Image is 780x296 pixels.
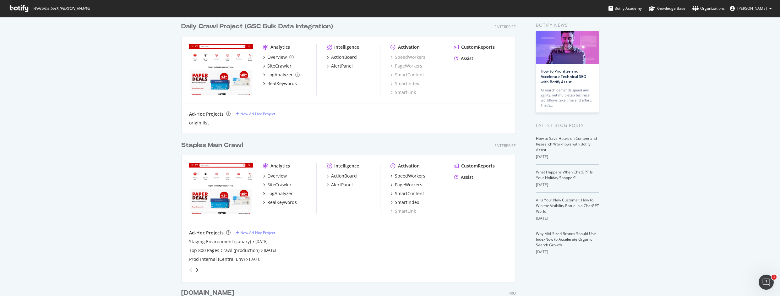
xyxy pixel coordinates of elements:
div: Overview [267,54,287,60]
div: SiteCrawler [267,182,292,188]
div: angle-right [195,267,199,273]
div: PageWorkers [395,182,422,188]
a: New Ad-Hoc Project [236,230,275,235]
a: [DATE] [264,248,276,253]
div: [DATE] [536,154,599,160]
a: Assist [454,55,473,62]
a: Staples Main Crawl [181,141,246,150]
a: PageWorkers [390,63,422,69]
a: RealKeywords [263,80,297,87]
a: SmartIndex [390,199,419,206]
div: Ad-Hoc Projects [189,111,224,117]
div: Assist [461,174,473,180]
a: Why Mid-Sized Brands Should Use IndexNow to Accelerate Organic Search Growth [536,231,596,248]
div: CustomReports [461,44,495,50]
div: Pro [509,291,516,296]
a: SpeedWorkers [390,54,425,60]
img: staples.com [189,163,253,214]
div: LogAnalyzer [267,72,293,78]
a: Staging Environment (canary) [189,238,251,245]
div: Organizations [692,5,725,12]
div: SiteCrawler [267,63,292,69]
a: Prod Internal (Central Env) [189,256,245,262]
a: origin list [189,120,209,126]
div: Staples Main Crawl [181,141,243,150]
a: SmartContent [390,72,424,78]
iframe: Intercom live chat [759,275,774,290]
div: Intelligence [334,163,359,169]
div: [DATE] [536,182,599,188]
div: Activation [398,44,420,50]
a: What Happens When ChatGPT Is Your Holiday Shopper? [536,169,593,180]
a: [DATE] [249,256,261,262]
a: Daily Crawl Project (GSC Bulk Data Integration) [181,22,335,31]
div: New Ad-Hoc Project [240,111,275,117]
a: AI Is Your New Customer: How to Win the Visibility Battle in a ChatGPT World [536,197,599,214]
div: Overview [267,173,287,179]
a: LogAnalyzer [263,72,300,78]
div: Assist [461,55,473,62]
div: AI search demands speed and agility, yet multi-step technical workflows take time and effort. Tha... [541,88,594,108]
a: AlertPanel [327,63,353,69]
div: RealKeywords [267,199,297,206]
div: RealKeywords [267,80,297,87]
a: SiteCrawler [263,63,292,69]
a: Top 800 Pages Crawl (production) [189,247,259,254]
div: SmartIndex [395,199,419,206]
a: SmartIndex [390,80,419,87]
div: New Ad-Hoc Project [240,230,275,235]
img: How to Prioritize and Accelerate Technical SEO with Botify Assist [536,31,599,64]
img: staples.com [189,44,253,95]
a: ActionBoard [327,54,357,60]
div: Botify Academy [608,5,642,12]
div: LogAnalyzer [267,190,293,197]
div: CustomReports [461,163,495,169]
a: New Ad-Hoc Project [236,111,275,117]
div: ActionBoard [331,54,357,60]
a: AlertPanel [327,182,353,188]
div: SmartContent [395,190,424,197]
div: Analytics [270,163,290,169]
div: Enterprise [494,143,516,148]
a: Overview [263,173,287,179]
a: SmartLink [390,208,416,214]
div: Knowledge Base [649,5,685,12]
a: Overview [263,54,294,60]
a: Assist [454,174,473,180]
div: Intelligence [334,44,359,50]
a: SiteCrawler [263,182,292,188]
a: How to Prioritize and Accelerate Technical SEO with Botify Assist [541,69,586,85]
a: PageWorkers [390,182,422,188]
button: [PERSON_NAME] [725,3,777,14]
div: Daily Crawl Project (GSC Bulk Data Integration) [181,22,333,31]
div: Latest Blog Posts [536,122,599,129]
a: [DATE] [255,239,268,244]
a: RealKeywords [263,199,297,206]
div: SpeedWorkers [395,173,425,179]
div: AlertPanel [331,182,353,188]
div: Enterprise [494,24,516,30]
div: AlertPanel [331,63,353,69]
div: [DATE] [536,249,599,255]
div: angle-left [187,265,195,275]
a: SpeedWorkers [390,173,425,179]
a: SmartContent [390,190,424,197]
div: Activation [398,163,420,169]
span: 1 [772,275,777,280]
a: LogAnalyzer [263,190,293,197]
div: [DATE] [536,216,599,221]
div: Analytics [270,44,290,50]
div: SmartLink [390,89,416,96]
a: CustomReports [454,44,495,50]
div: Ad-Hoc Projects [189,230,224,236]
a: ActionBoard [327,173,357,179]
